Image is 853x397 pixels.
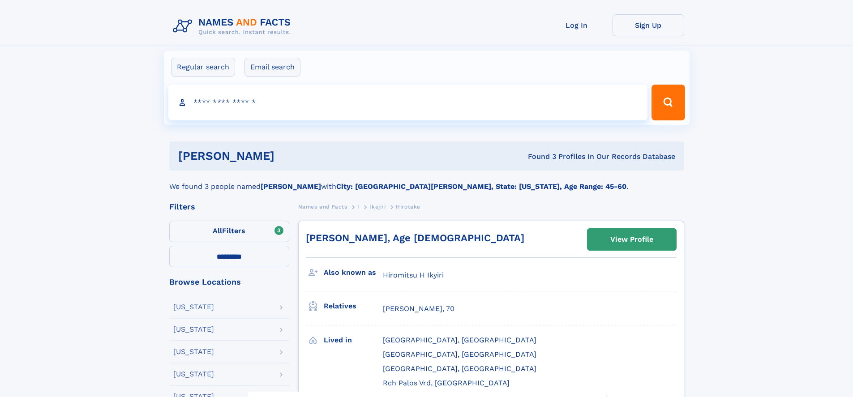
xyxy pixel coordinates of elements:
[610,229,653,250] div: View Profile
[178,150,401,162] h1: [PERSON_NAME]
[396,204,420,210] span: Hirotake
[357,204,360,210] span: I
[383,336,536,344] span: [GEOGRAPHIC_DATA], [GEOGRAPHIC_DATA]
[401,152,675,162] div: Found 3 Profiles In Our Records Database
[652,85,685,120] button: Search Button
[306,232,524,243] a: [PERSON_NAME], Age [DEMOGRAPHIC_DATA]
[169,278,289,286] div: Browse Locations
[336,182,626,191] b: City: [GEOGRAPHIC_DATA][PERSON_NAME], State: [US_STATE], Age Range: 45-60
[173,371,214,378] div: [US_STATE]
[169,221,289,242] label: Filters
[169,14,298,38] img: Logo Names and Facts
[261,182,321,191] b: [PERSON_NAME]
[369,204,386,210] span: Ikejiri
[369,201,386,212] a: Ikejiri
[541,14,613,36] a: Log In
[168,85,648,120] input: search input
[171,58,235,77] label: Regular search
[383,364,536,373] span: [GEOGRAPHIC_DATA], [GEOGRAPHIC_DATA]
[173,326,214,333] div: [US_STATE]
[173,348,214,355] div: [US_STATE]
[213,226,222,235] span: All
[324,333,383,348] h3: Lived in
[357,201,360,212] a: I
[383,379,510,387] span: Rch Palos Vrd, [GEOGRAPHIC_DATA]
[298,201,347,212] a: Names and Facts
[169,171,684,192] div: We found 3 people named with .
[383,271,444,279] span: Hiromitsu H Ikyiri
[169,203,289,211] div: Filters
[324,265,383,280] h3: Also known as
[324,299,383,314] h3: Relatives
[383,304,454,314] a: [PERSON_NAME], 70
[173,303,214,311] div: [US_STATE]
[613,14,684,36] a: Sign Up
[383,350,536,359] span: [GEOGRAPHIC_DATA], [GEOGRAPHIC_DATA]
[244,58,300,77] label: Email search
[587,229,676,250] a: View Profile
